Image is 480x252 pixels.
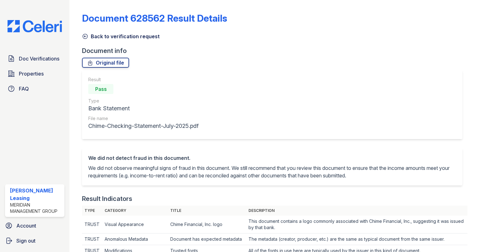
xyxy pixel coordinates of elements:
[16,222,36,229] span: Account
[3,234,67,247] a: Sign out
[16,237,35,244] span: Sign out
[102,206,167,216] th: Category
[82,206,102,216] th: Type
[88,76,199,83] div: Result
[454,227,474,246] iframe: chat widget
[3,20,67,32] img: CE_Logo_Blue-a8612792a0a2168367f1c8372b55b34899dd931a85d93a1a3d3e32e68fde9ad4.png
[88,98,199,104] div: Type
[88,104,199,113] div: Bank Statement
[5,67,64,80] a: Properties
[246,206,467,216] th: Description
[246,216,467,234] td: This document contains a logo commonly associated with Chime Financial, Inc., suggesting it was i...
[82,194,132,203] div: Result Indicators
[82,234,102,245] td: TRUST
[168,216,246,234] td: Chime Financial, Inc. logo
[168,234,246,245] td: Document has expected metadata
[82,46,467,55] div: Document info
[5,82,64,95] a: FAQ
[82,33,160,40] a: Back to verification request
[246,234,467,245] td: The metadata (creator, producer, etc.) are the same as typical document from the same issuer.
[82,13,227,24] a: Document 628562 Result Details
[88,84,113,94] div: Pass
[10,187,62,202] div: [PERSON_NAME] Leasing
[5,52,64,65] a: Doc Verifications
[88,122,199,130] div: Chime-Checking-Statement-July-2025.pdf
[19,70,44,77] span: Properties
[88,115,199,122] div: File name
[10,202,62,214] div: Meridian Management Group
[82,216,102,234] td: TRUST
[19,85,29,92] span: FAQ
[102,216,167,234] td: Visual Appearance
[82,58,129,68] a: Original file
[88,164,456,179] p: We did not observe meaningful signs of fraud in this document. We still recommend that you review...
[19,55,59,62] span: Doc Verifications
[88,154,456,162] div: We did not detect fraud in this document.
[3,219,67,232] a: Account
[102,234,167,245] td: Anomalous Metadata
[168,206,246,216] th: Title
